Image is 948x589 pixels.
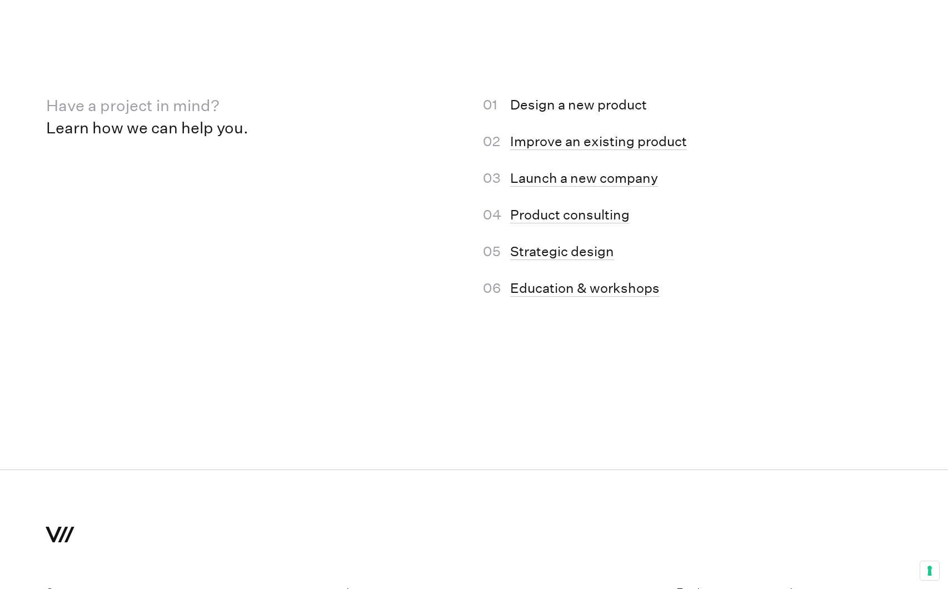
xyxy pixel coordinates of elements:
[510,243,614,260] a: Strategic design
[510,97,647,113] a: Design a new product
[46,94,452,139] h4: Learn how we can help you.
[510,280,660,297] a: Education & workshops
[46,96,219,115] span: Have a project in mind?
[510,207,630,223] a: Product consulting
[510,133,687,150] a: Improve an existing product
[920,561,939,580] button: Your consent preferences for tracking technologies
[510,170,658,187] a: Launch a new company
